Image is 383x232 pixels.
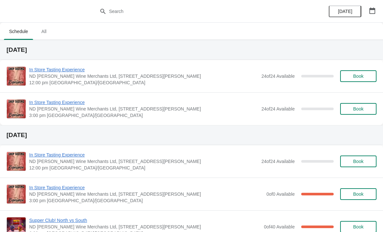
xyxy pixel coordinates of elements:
span: ND [PERSON_NAME] Wine Merchants Ltd, [STREET_ADDRESS][PERSON_NAME] [29,191,263,197]
img: In Store Tasting Experience | ND John Wine Merchants Ltd, 90 Walter Road, Swansea SA1 4QF, UK | 1... [7,67,26,86]
span: In Store Tasting Experience [29,152,258,158]
button: Book [340,70,377,82]
span: 3:00 pm [GEOGRAPHIC_DATA]/[GEOGRAPHIC_DATA] [29,112,258,119]
img: In Store Tasting Experience | ND John Wine Merchants Ltd, 90 Walter Road, Swansea SA1 4QF, UK | 3... [7,185,26,203]
span: 3:00 pm [GEOGRAPHIC_DATA]/[GEOGRAPHIC_DATA] [29,197,263,204]
span: Book [353,224,364,229]
img: In Store Tasting Experience | ND John Wine Merchants Ltd, 90 Walter Road, Swansea SA1 4QF, UK | 3... [7,99,26,118]
span: ND [PERSON_NAME] Wine Merchants Ltd, [STREET_ADDRESS][PERSON_NAME] [29,158,258,165]
span: 24 of 24 Available [261,74,295,79]
button: Book [340,156,377,167]
span: 24 of 24 Available [261,106,295,111]
span: 0 of 40 Available [264,224,295,229]
span: 12:00 pm [GEOGRAPHIC_DATA]/[GEOGRAPHIC_DATA] [29,79,258,86]
button: Book [340,103,377,115]
h2: [DATE] [6,47,377,53]
input: Search [109,6,287,17]
span: 12:00 pm [GEOGRAPHIC_DATA]/[GEOGRAPHIC_DATA] [29,165,258,171]
h2: [DATE] [6,132,377,138]
span: ND [PERSON_NAME] Wine Merchants Ltd, [STREET_ADDRESS][PERSON_NAME] [29,106,258,112]
span: All [36,26,52,37]
span: In Store Tasting Experience [29,99,258,106]
span: Book [353,106,364,111]
span: In Store Tasting Experience [29,184,263,191]
span: [DATE] [338,9,352,14]
span: Book [353,191,364,197]
span: Book [353,159,364,164]
button: Book [340,188,377,200]
span: Supper Club! North vs South [29,217,261,224]
span: Schedule [4,26,33,37]
span: In Store Tasting Experience [29,66,258,73]
span: Book [353,74,364,79]
span: 24 of 24 Available [261,159,295,164]
img: In Store Tasting Experience | ND John Wine Merchants Ltd, 90 Walter Road, Swansea SA1 4QF, UK | 1... [7,152,26,171]
span: 0 of 0 Available [266,191,295,197]
span: ND [PERSON_NAME] Wine Merchants Ltd, [STREET_ADDRESS][PERSON_NAME] [29,73,258,79]
span: ND [PERSON_NAME] Wine Merchants Ltd, [STREET_ADDRESS][PERSON_NAME] [29,224,261,230]
button: [DATE] [329,6,361,17]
